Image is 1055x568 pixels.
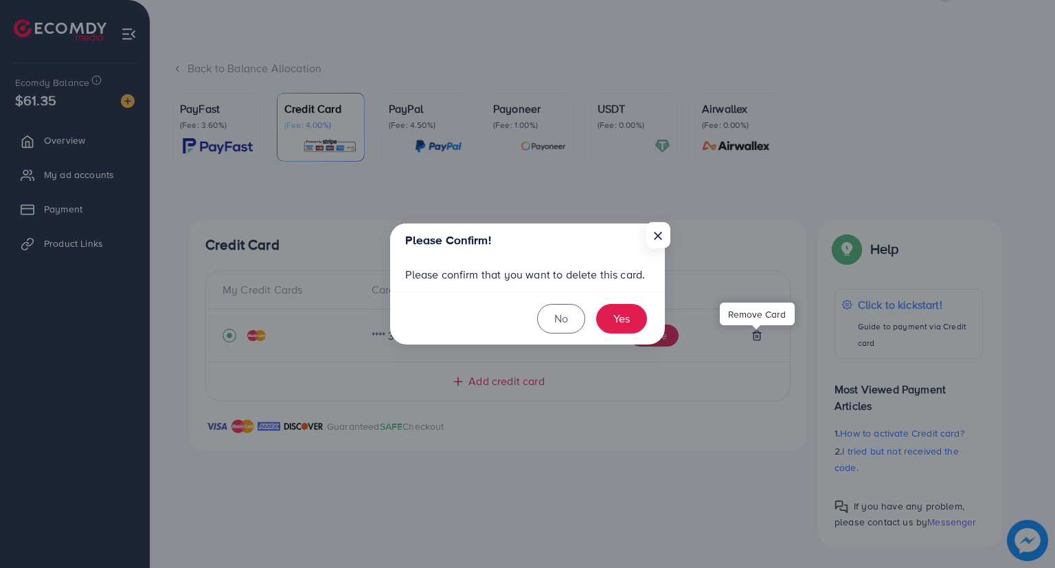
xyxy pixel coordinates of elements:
[405,232,490,249] h5: Please Confirm!
[537,304,585,334] button: No
[596,304,647,334] button: Yes
[646,222,670,248] button: Close
[390,258,665,292] div: Please confirm that you want to delete this card.
[720,303,795,325] div: Remove Card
